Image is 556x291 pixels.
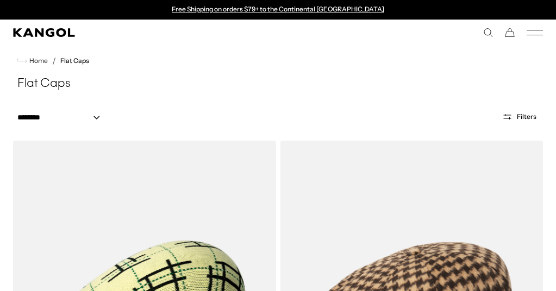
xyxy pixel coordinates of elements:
[13,28,278,37] a: Kangol
[60,57,89,65] a: Flat Caps
[496,112,543,122] button: Open filters
[166,5,390,14] div: Announcement
[527,28,543,37] button: Mobile Menu
[48,54,56,67] li: /
[17,56,48,66] a: Home
[166,5,390,14] slideshow-component: Announcement bar
[483,28,493,37] summary: Search here
[13,112,111,123] select: Sort by: Featured
[172,5,384,13] a: Free Shipping on orders $79+ to the Continental [GEOGRAPHIC_DATA]
[517,113,536,121] span: Filters
[505,28,515,37] button: Cart
[27,57,48,65] span: Home
[13,76,543,92] h1: Flat Caps
[166,5,390,14] div: 1 of 2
